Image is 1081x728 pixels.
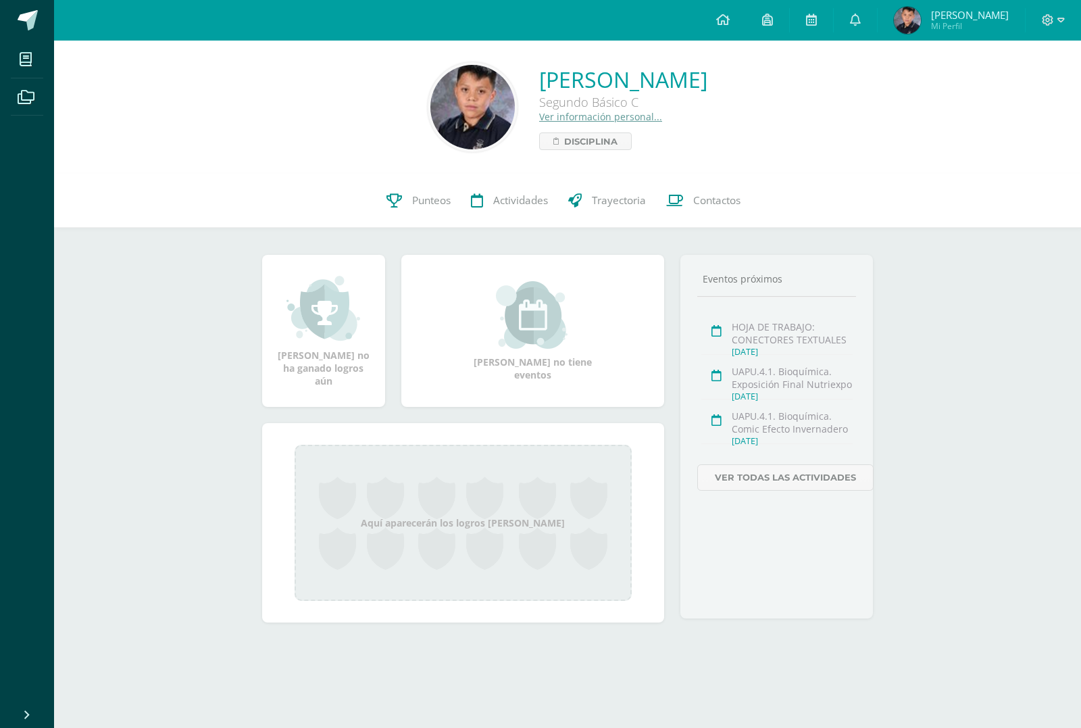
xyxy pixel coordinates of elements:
a: [PERSON_NAME] [539,65,707,94]
span: Disciplina [564,133,618,149]
img: 0f4de091fc87690f3dcf162de7a43b3f.png [894,7,921,34]
a: Contactos [656,174,751,228]
img: 2418855315f5cd5109dd8e17a10e294b.png [430,65,515,149]
span: [PERSON_NAME] [931,8,1009,22]
a: Trayectoria [558,174,656,228]
span: Mi Perfil [931,20,1009,32]
div: Aquí aparecerán los logros [PERSON_NAME] [295,445,632,601]
span: Actividades [493,193,548,208]
div: UAPU.4.1. Bioquímica. Exposición Final Nutriexpo [732,365,853,391]
div: HOJA DE TRABAJO: CONECTORES TEXTUALES [732,320,853,346]
div: Segundo Básico C [539,94,707,110]
img: event_small.png [496,281,570,349]
span: Contactos [693,193,740,208]
div: Eventos próximos [697,272,857,285]
a: Punteos [376,174,461,228]
div: [DATE] [732,435,853,447]
div: [DATE] [732,391,853,402]
div: UAPU.4.1. Bioquímica. Comic Efecto Invernadero [732,410,853,435]
span: Trayectoria [592,193,646,208]
div: [PERSON_NAME] no tiene eventos [465,281,600,381]
a: Ver todas las actividades [697,464,874,491]
div: [PERSON_NAME] no ha ganado logros aún [276,274,372,387]
div: [DATE] [732,346,853,358]
img: achievement_small.png [286,274,360,342]
span: Punteos [412,193,451,208]
a: Ver información personal... [539,110,662,123]
a: Disciplina [539,132,632,150]
a: Actividades [461,174,558,228]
